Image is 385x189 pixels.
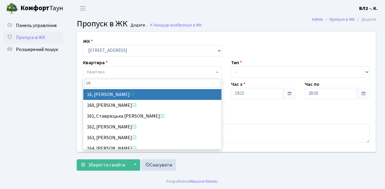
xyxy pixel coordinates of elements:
img: logo.png [6,2,18,14]
li: 160, [PERSON_NAME] [83,100,222,111]
label: Тип [231,59,242,66]
label: ЖК [83,38,93,45]
label: Час з [231,81,245,88]
a: Скасувати [141,159,176,171]
li: 16, [PERSON_NAME] [83,89,222,100]
a: Massive Kinetic [190,178,218,184]
li: 162, [PERSON_NAME] [83,121,222,132]
a: Пропуск в ЖК [329,16,355,22]
a: ВЛ2 -. К. [359,5,378,12]
button: Переключити навігацію [75,3,90,13]
a: Пропуск в ЖК [3,31,63,43]
a: Admin [312,16,323,22]
span: Квартира [87,69,105,75]
a: Назад до всіхПропуск в ЖК [149,22,202,28]
span: Пропуск в ЖК [177,22,202,28]
li: 161, Ставрієцька [PERSON_NAME] [83,111,222,121]
b: Комфорт [20,3,49,13]
span: Таун [20,3,63,13]
span: Пропуск в ЖК [77,18,128,30]
li: 163, [PERSON_NAME] [83,132,222,143]
a: Розширений пошук [3,43,63,55]
span: Пропуск в ЖК [16,34,45,41]
li: 164, [PERSON_NAME] [83,143,222,154]
nav: breadcrumb [303,13,385,26]
a: Панель управління [3,19,63,31]
button: Зберегти і вийти [77,159,129,171]
label: Квартира [83,59,108,66]
span: Панель управління [16,22,57,29]
span: Зберегти і вийти [88,162,125,168]
label: Час по [305,81,319,88]
span: Розширений пошук [16,46,58,53]
small: Додати . [129,23,147,28]
li: Додати [355,16,376,23]
div: Розроблено . [166,178,219,185]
